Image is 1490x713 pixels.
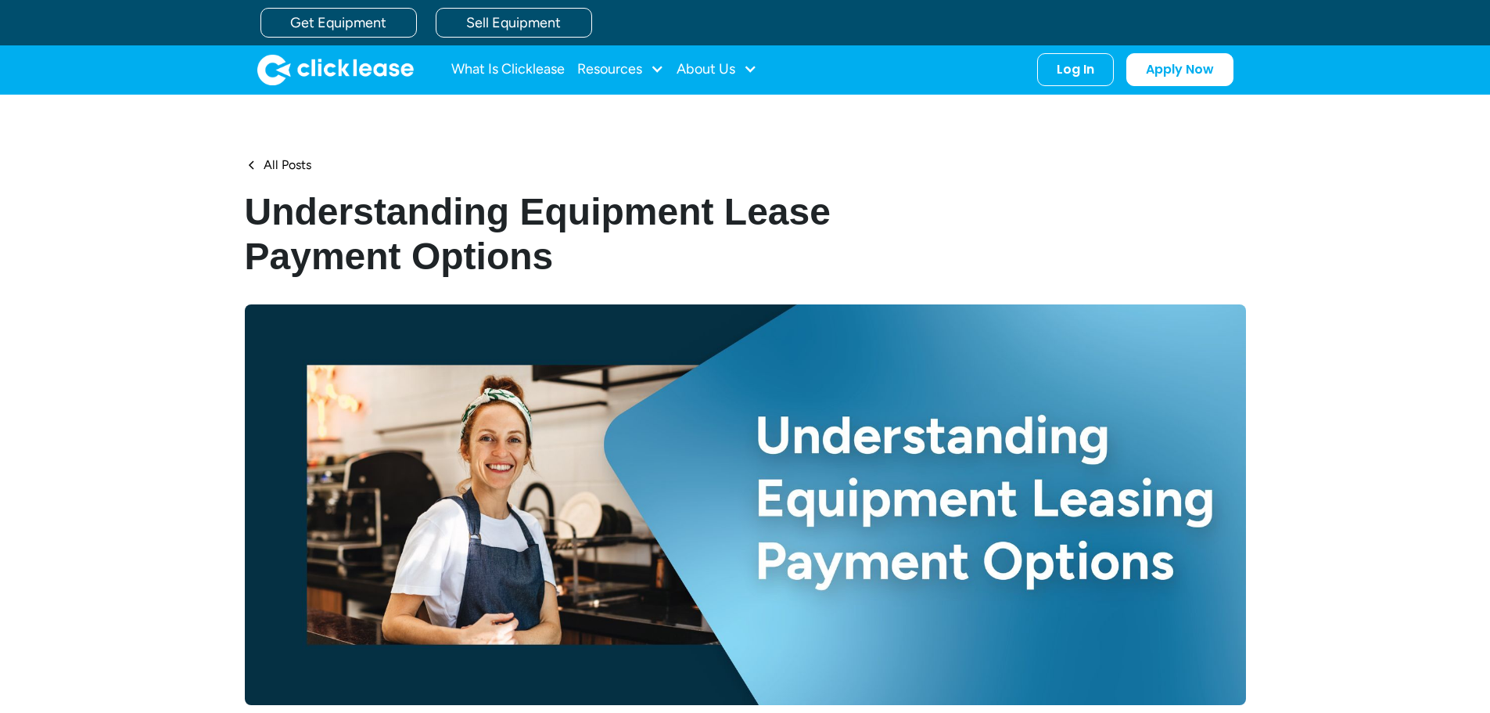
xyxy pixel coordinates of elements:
div: About Us [677,54,757,85]
div: Resources [577,54,664,85]
a: home [257,54,414,85]
a: Get Equipment [260,8,417,38]
a: What Is Clicklease [451,54,565,85]
h1: Understanding Equipment Lease Payment Options [245,189,846,279]
div: Log In [1057,62,1094,77]
a: Sell Equipment [436,8,592,38]
div: All Posts [264,157,311,174]
a: All Posts [245,157,311,174]
a: Apply Now [1126,53,1233,86]
img: Clicklease logo [257,54,414,85]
